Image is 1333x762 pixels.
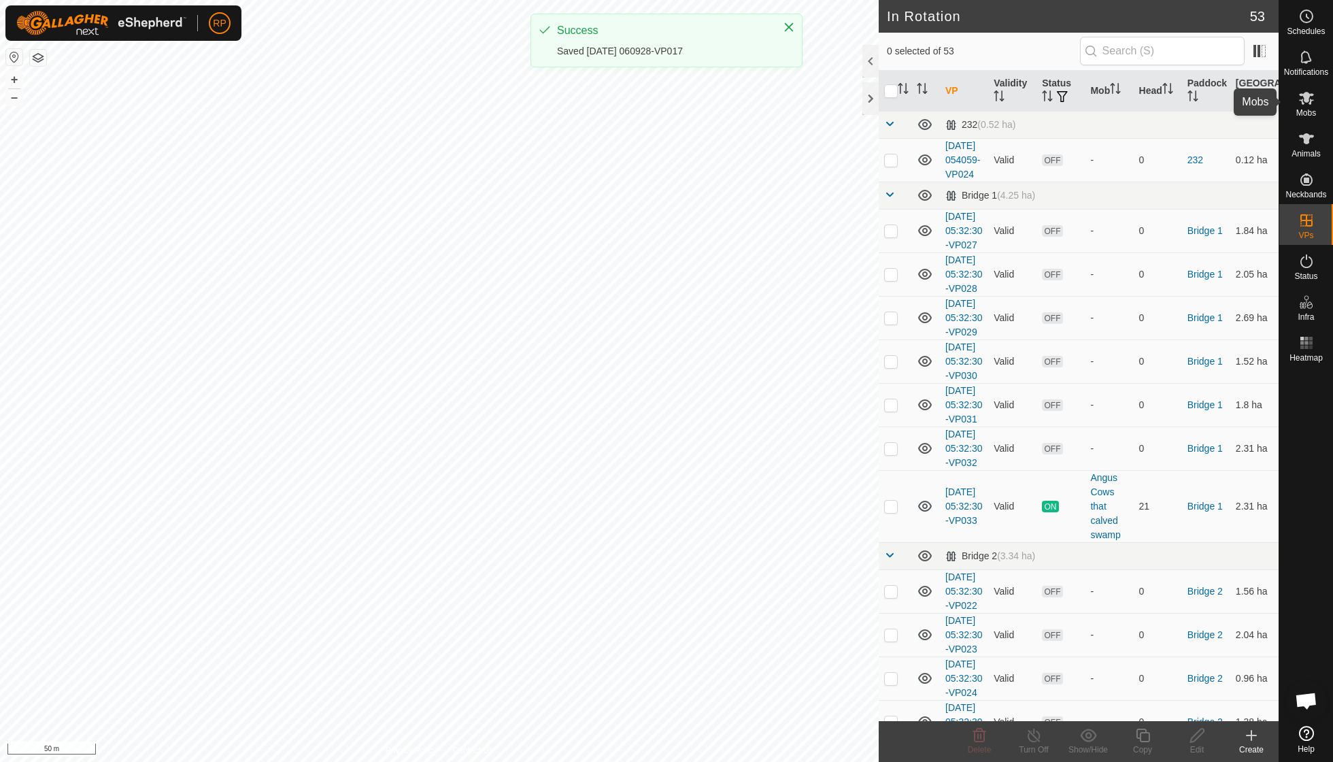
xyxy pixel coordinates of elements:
span: OFF [1042,356,1062,367]
div: - [1090,628,1128,642]
a: Bridge 1 [1187,443,1223,454]
div: Create [1224,744,1279,756]
th: Paddock [1182,71,1230,112]
p-sorticon: Activate to sort [1110,85,1121,96]
span: Neckbands [1285,190,1326,199]
td: 2.05 ha [1230,252,1279,296]
td: 0 [1134,569,1182,613]
a: [DATE] 05:32:30-VP032 [945,429,983,468]
th: VP [940,71,988,112]
a: Bridge 1 [1187,225,1223,236]
span: OFF [1042,399,1062,411]
div: - [1090,224,1128,238]
td: 0 [1134,296,1182,339]
td: Valid [988,339,1036,383]
a: [DATE] 05:32:30-VP033 [945,486,983,526]
p-sorticon: Activate to sort [1042,93,1053,103]
div: - [1090,584,1128,599]
a: Bridge 1 [1187,312,1223,323]
a: [DATE] 05:32:30-VP031 [945,385,983,425]
a: Bridge 2 [1187,673,1223,684]
a: [DATE] 054059-VP024 [945,140,980,180]
p-sorticon: Activate to sort [1162,85,1173,96]
div: - [1090,715,1128,729]
td: 0 [1134,613,1182,657]
span: (4.25 ha) [997,190,1035,201]
button: Reset Map [6,49,22,65]
div: - [1090,442,1128,456]
div: Copy [1115,744,1170,756]
td: 0 [1134,657,1182,700]
a: Privacy Policy [386,744,437,757]
div: Bridge 2 [945,550,1035,562]
div: - [1090,267,1128,282]
td: 2.31 ha [1230,470,1279,542]
span: Status [1294,272,1317,280]
a: 232 [1187,154,1203,165]
td: 0 [1134,138,1182,182]
span: Notifications [1284,68,1328,76]
button: Map Layers [30,50,46,66]
div: Show/Hide [1061,744,1115,756]
p-sorticon: Activate to sort [917,85,928,96]
span: Infra [1298,313,1314,321]
a: [DATE] 05:32:30-VP025 [945,702,983,742]
span: (3.34 ha) [997,550,1035,561]
a: Bridge 2 [1187,586,1223,597]
div: - [1090,311,1128,325]
th: Status [1036,71,1085,112]
span: OFF [1042,586,1062,597]
td: 0 [1134,383,1182,427]
td: Valid [988,569,1036,613]
a: [DATE] 05:32:30-VP030 [945,342,983,381]
td: 0 [1134,209,1182,252]
button: – [6,89,22,105]
a: Bridge 1 [1187,501,1223,512]
th: Head [1134,71,1182,112]
div: Bridge 1 [945,190,1035,201]
a: Bridge 2 [1187,716,1223,727]
a: Contact Us [453,744,493,757]
th: Mob [1085,71,1133,112]
div: Open chat [1286,680,1327,721]
th: [GEOGRAPHIC_DATA] Area [1230,71,1279,112]
span: Mobs [1296,109,1316,117]
div: Turn Off [1007,744,1061,756]
span: OFF [1042,154,1062,166]
span: OFF [1042,312,1062,324]
a: [DATE] 05:32:30-VP024 [945,659,983,698]
span: OFF [1042,443,1062,454]
td: Valid [988,383,1036,427]
div: 232 [945,119,1015,131]
span: OFF [1042,716,1062,728]
div: - [1090,672,1128,686]
a: [DATE] 05:32:30-VP023 [945,615,983,655]
div: Success [557,22,769,39]
p-sorticon: Activate to sort [898,85,909,96]
td: Valid [988,657,1036,700]
img: Gallagher Logo [16,11,186,35]
span: RP [213,16,226,31]
td: 1.52 ha [1230,339,1279,383]
td: Valid [988,296,1036,339]
td: Valid [988,138,1036,182]
td: Valid [988,252,1036,296]
p-sorticon: Activate to sort [1257,93,1268,103]
span: (0.52 ha) [977,119,1015,130]
a: [DATE] 05:32:30-VP027 [945,211,983,250]
span: 53 [1250,6,1265,27]
div: Saved [DATE] 060928-VP017 [557,44,769,59]
span: VPs [1298,231,1313,239]
div: Edit [1170,744,1224,756]
td: 1.38 ha [1230,700,1279,744]
span: Heatmap [1289,354,1323,362]
div: - [1090,354,1128,369]
td: 0 [1134,252,1182,296]
span: OFF [1042,225,1062,237]
td: 0.12 ha [1230,138,1279,182]
span: OFF [1042,673,1062,684]
p-sorticon: Activate to sort [994,93,1005,103]
span: Animals [1292,150,1321,158]
a: Bridge 1 [1187,269,1223,280]
span: 0 selected of 53 [887,44,1080,59]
